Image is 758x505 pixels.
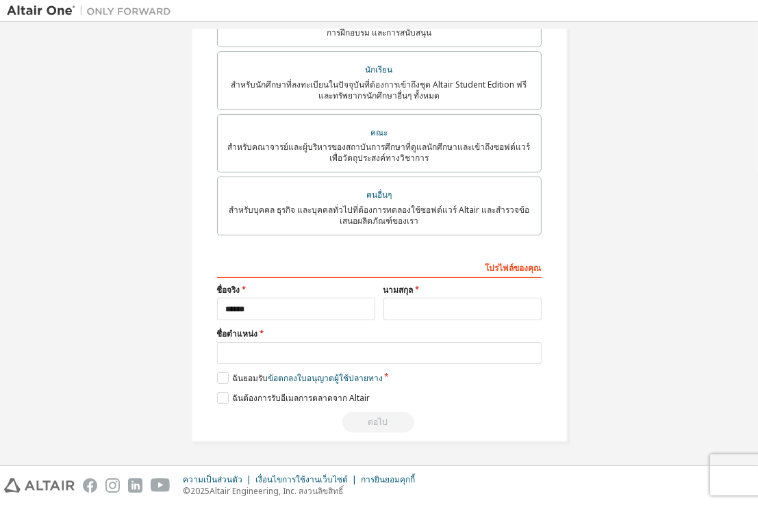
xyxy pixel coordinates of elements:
[232,372,268,384] font: ฉันยอมรับ
[229,204,529,226] font: สำหรับบุคคล ธุรกิจ และบุคคลทั่วไปที่ต้องการทดลองใช้ซอฟต์แวร์ Altair และสำรวจข้อเสนอผลิตภัณฑ์ของเรา
[231,79,527,101] font: สำหรับนักศึกษาที่ลงทะเบียนในปัจจุบันที่ต้องการเข้าถึงชุด Altair Student Edition ฟรีและทรัพยากรนัก...
[383,284,414,296] font: นามสกุล
[151,478,170,493] img: youtube.svg
[183,485,190,497] font: ©
[217,328,258,339] font: ชื่อตำแหน่ง
[128,478,142,493] img: linkedin.svg
[217,412,542,432] div: อ่านและยอมรับ EULA เพื่อดำเนินการต่อ
[366,64,393,75] font: นักเรียน
[210,485,343,497] font: Altair Engineering, Inc. สงวนลิขสิทธิ์
[4,478,75,493] img: altair_logo.svg
[190,485,210,497] font: 2025
[183,474,242,485] font: ความเป็นส่วนตัว
[485,262,542,274] font: โปรไฟล์ของคุณ
[361,474,415,485] font: การยินยอมคุกกี้
[83,478,97,493] img: facebook.svg
[366,189,392,200] font: คนอื่นๆ
[217,284,240,296] font: ชื่อจริง
[228,141,531,164] font: สำหรับคณาจารย์และผู้บริหารของสถาบันการศึกษาที่ดูแลนักศึกษาและเข้าถึงซอฟต์แวร์เพื่อวัตถุประสงค์ทาง...
[255,474,348,485] font: เงื่อนไขการใช้งานเว็บไซต์
[268,372,383,384] font: ข้อตกลงใบอนุญาตผู้ใช้ปลายทาง
[370,127,388,138] font: คณะ
[232,392,370,404] font: ฉันต้องการรับอีเมลการตลาดจาก Altair
[105,478,120,493] img: instagram.svg
[7,4,178,18] img: อัลแทร์วัน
